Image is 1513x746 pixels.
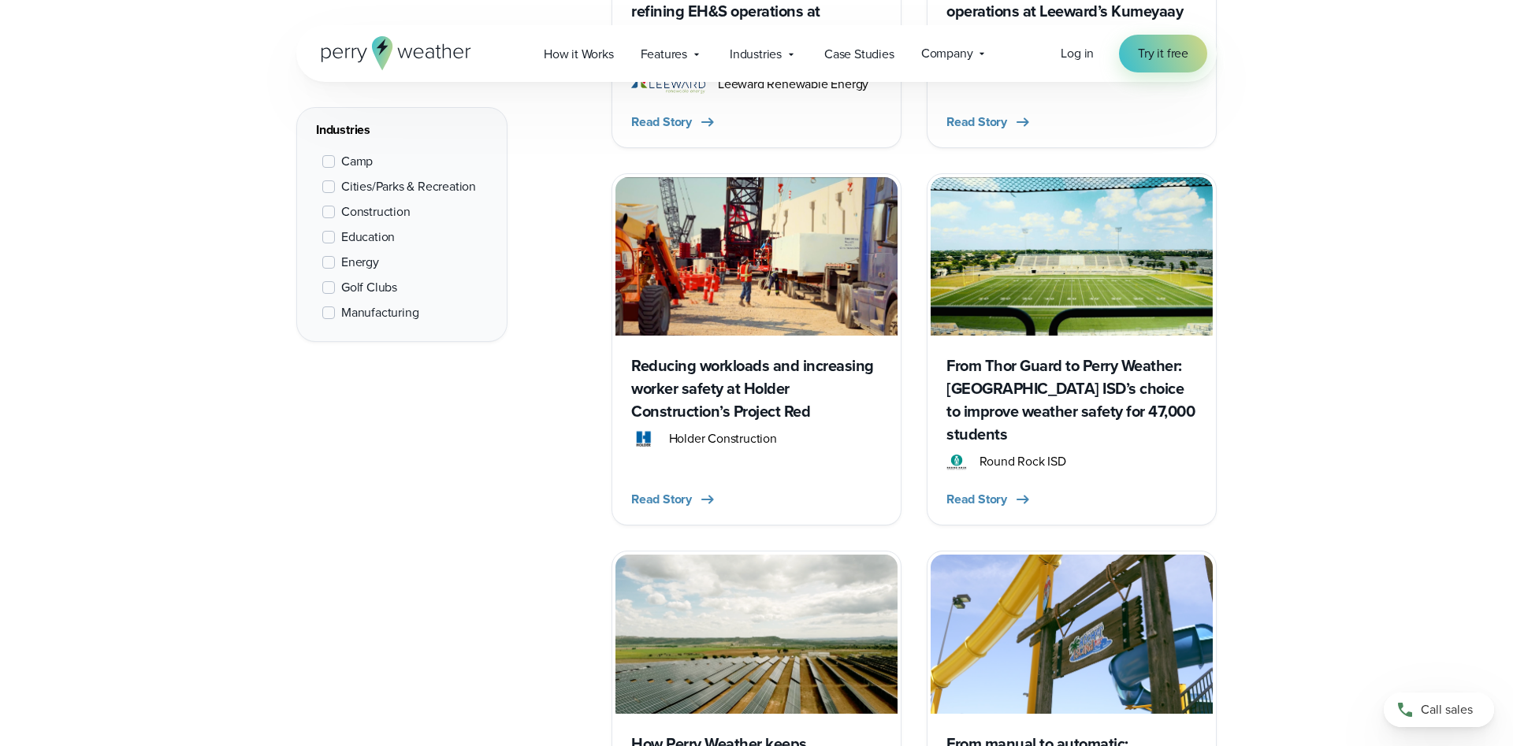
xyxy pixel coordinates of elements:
[927,173,1217,525] a: Round Rock ISD Football Field From Thor Guard to Perry Weather: [GEOGRAPHIC_DATA] ISD’s choice to...
[631,490,717,509] button: Read Story
[946,113,1032,132] button: Read Story
[946,490,1007,509] span: Read Story
[341,303,418,322] span: Manufacturing
[544,45,614,64] span: How it Works
[946,452,967,471] img: Round Rock ISD Logo
[730,45,782,64] span: Industries
[631,75,705,94] img: Leeward Renewable Energy Logo
[718,75,868,94] span: Leeward Renewable Energy
[316,121,488,139] div: Industries
[631,354,882,423] h3: Reducing workloads and increasing worker safety at Holder Construction’s Project Red
[824,45,894,64] span: Case Studies
[341,278,397,297] span: Golf Clubs
[946,354,1197,446] h3: From Thor Guard to Perry Weather: [GEOGRAPHIC_DATA] ISD’s choice to improve weather safety for 47...
[631,490,692,509] span: Read Story
[1061,44,1094,62] span: Log in
[631,429,656,448] img: Holder.svg
[669,429,777,448] span: Holder Construction
[530,38,627,70] a: How it Works
[641,45,687,64] span: Features
[811,38,908,70] a: Case Studies
[615,177,898,336] img: Holder Construction Workers preparing construction materials to be lifted on a crane
[1421,700,1473,719] span: Call sales
[1119,35,1207,72] a: Try it free
[341,228,395,247] span: Education
[615,555,898,713] img: Gridworks Solar Panel Array
[946,490,1032,509] button: Read Story
[341,253,379,272] span: Energy
[631,113,717,132] button: Read Story
[931,177,1213,336] img: Round Rock ISD Football Field
[341,152,373,171] span: Camp
[341,202,411,221] span: Construction
[1384,692,1494,727] a: Call sales
[1061,44,1094,63] a: Log in
[612,173,901,525] a: Holder Construction Workers preparing construction materials to be lifted on a crane Reducing wor...
[980,452,1066,471] span: Round Rock ISD
[341,177,476,196] span: Cities/Parks & Recreation
[931,555,1213,713] img: Schaumburg Part District Water Park
[1138,44,1188,63] span: Try it free
[946,113,1007,132] span: Read Story
[631,113,692,132] span: Read Story
[921,44,973,63] span: Company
